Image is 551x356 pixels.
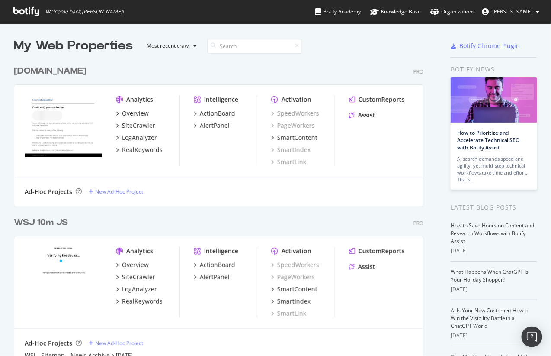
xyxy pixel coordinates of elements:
[271,261,319,269] a: SpeedWorkers
[207,39,302,54] input: Search
[204,247,238,256] div: Intelligence
[451,247,537,255] div: [DATE]
[492,8,533,15] span: Sean Ritchie
[271,133,317,142] a: SmartContent
[200,121,230,130] div: AlertPanel
[451,222,535,245] a: How to Save Hours on Content and Research Workflows with Botify Assist
[475,5,547,19] button: [PERSON_NAME]
[282,95,311,104] div: Activation
[359,247,405,256] div: CustomReports
[122,121,155,130] div: SiteCrawler
[277,133,317,142] div: SmartContent
[271,121,315,130] a: PageWorkers
[271,146,311,154] a: SmartIndex
[451,307,530,330] a: AI Is Your New Customer: How to Win the Visibility Battle in a ChatGPT World
[451,77,537,123] img: How to Prioritize and Accelerate Technical SEO with Botify Assist
[194,109,235,118] a: ActionBoard
[271,273,315,282] a: PageWorkers
[116,261,149,269] a: Overview
[14,217,68,229] div: WSJ 10m JS
[315,7,361,16] div: Botify Academy
[14,37,133,55] div: My Web Properties
[14,65,90,78] a: [DOMAIN_NAME]
[200,261,235,269] div: ActionBoard
[200,109,235,118] div: ActionBoard
[451,203,537,212] div: Latest Blog Posts
[459,42,520,50] div: Botify Chrome Plugin
[89,340,143,347] a: New Ad-Hoc Project
[277,285,317,294] div: SmartContent
[271,297,311,306] a: SmartIndex
[359,95,405,104] div: CustomReports
[122,109,149,118] div: Overview
[413,220,423,227] div: Pro
[194,273,230,282] a: AlertPanel
[349,247,405,256] a: CustomReports
[25,95,102,158] img: Investor.com
[349,262,375,271] a: Assist
[277,297,311,306] div: SmartIndex
[116,146,163,154] a: RealKeywords
[116,273,155,282] a: SiteCrawler
[116,121,155,130] a: SiteCrawler
[122,261,149,269] div: Overview
[14,217,71,229] a: WSJ 10m JS
[116,297,163,306] a: RealKeywords
[413,68,423,75] div: Pro
[349,111,375,120] a: Assist
[122,133,157,142] div: LogAnalyzer
[126,247,153,256] div: Analytics
[147,43,190,49] div: Most recent crawl
[194,261,235,269] a: ActionBoard
[204,95,238,104] div: Intelligence
[271,158,306,166] a: SmartLink
[25,247,102,309] img: www.Wsj.com
[451,285,537,293] div: [DATE]
[122,285,157,294] div: LogAnalyzer
[457,155,531,183] div: AI search demands speed and agility, yet multi-step technical workflows take time and effort. Tha...
[194,121,230,130] a: AlertPanel
[95,340,143,347] div: New Ad-Hoc Project
[89,188,143,195] a: New Ad-Hoc Project
[140,39,200,53] button: Most recent crawl
[116,285,157,294] a: LogAnalyzer
[451,65,537,74] div: Botify news
[122,273,155,282] div: SiteCrawler
[522,327,542,347] div: Open Intercom Messenger
[370,7,421,16] div: Knowledge Base
[271,109,319,118] a: SpeedWorkers
[451,332,537,340] div: [DATE]
[122,146,163,154] div: RealKeywords
[116,133,157,142] a: LogAnalyzer
[200,273,230,282] div: AlertPanel
[45,8,124,15] span: Welcome back, [PERSON_NAME] !
[14,65,86,78] div: [DOMAIN_NAME]
[271,309,306,318] a: SmartLink
[25,339,72,348] div: Ad-Hoc Projects
[451,268,529,283] a: What Happens When ChatGPT Is Your Holiday Shopper?
[358,111,375,120] div: Assist
[430,7,475,16] div: Organizations
[122,297,163,306] div: RealKeywords
[451,42,520,50] a: Botify Chrome Plugin
[95,188,143,195] div: New Ad-Hoc Project
[271,285,317,294] a: SmartContent
[358,262,375,271] div: Assist
[282,247,311,256] div: Activation
[116,109,149,118] a: Overview
[126,95,153,104] div: Analytics
[457,129,520,151] a: How to Prioritize and Accelerate Technical SEO with Botify Assist
[349,95,405,104] a: CustomReports
[25,188,72,196] div: Ad-Hoc Projects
